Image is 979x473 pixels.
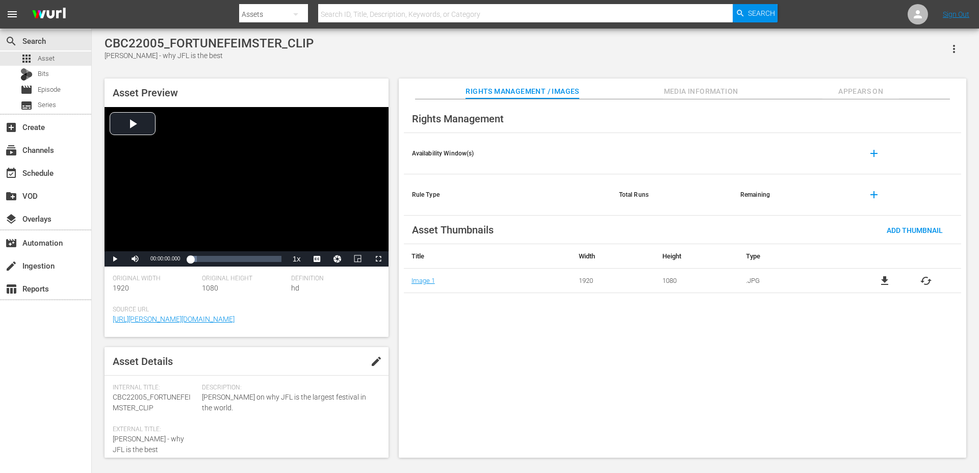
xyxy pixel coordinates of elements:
span: [PERSON_NAME] - why JFL is the best [113,435,184,454]
div: Video Player [105,107,389,267]
span: add [868,147,880,160]
span: Asset Preview [113,87,178,99]
span: Overlays [5,213,17,225]
button: Captions [307,251,327,267]
span: Ingestion [5,260,17,272]
span: Asset [20,52,33,65]
div: CBC22005_FORTUNEFEIMSTER_CLIP [105,36,314,50]
span: 1920 [113,284,129,292]
a: Sign Out [943,10,969,18]
span: Rights Management [412,113,504,125]
span: Search [5,35,17,47]
span: Automation [5,237,17,249]
button: add [862,141,886,166]
th: Width [571,244,655,269]
span: 00:00:00.000 [150,256,180,261]
span: add [868,189,880,201]
button: Play [105,251,125,267]
div: Progress Bar [190,256,281,262]
span: Appears On [822,85,899,98]
th: Total Runs [611,174,732,216]
button: Mute [125,251,145,267]
th: Rule Type [404,174,611,216]
button: cached [920,275,932,287]
a: Image 1 [411,277,435,284]
th: Height [655,244,738,269]
span: Asset Thumbnails [412,224,494,236]
a: [URL][PERSON_NAME][DOMAIN_NAME] [113,315,235,323]
span: hd [291,284,299,292]
span: Original Width [113,275,197,283]
span: Definition [291,275,375,283]
span: External Title: [113,426,197,434]
th: Type [738,244,850,269]
span: Search [748,4,775,22]
span: Source Url [113,306,375,314]
span: Series [38,100,56,110]
span: Bits [38,69,49,79]
span: [PERSON_NAME] on why JFL is the largest festival in the world. [202,392,375,413]
button: Jump To Time [327,251,348,267]
button: Picture-in-Picture [348,251,368,267]
span: Episode [20,84,33,96]
span: Asset Details [113,355,173,367]
span: Channels [5,144,17,156]
span: Create [5,121,17,134]
span: VOD [5,190,17,202]
span: Internal Title: [113,384,197,392]
a: file_download [879,275,891,287]
span: Description: [202,384,375,392]
td: 1080 [655,269,738,293]
span: edit [370,355,382,367]
button: edit [364,349,389,374]
img: ans4CAIJ8jUAAAAAAAAAAAAAAAAAAAAAAAAgQb4GAAAAAAAAAAAAAAAAAAAAAAAAJMjXAAAAAAAAAAAAAAAAAAAAAAAAgAT5G... [24,3,73,27]
span: Schedule [5,167,17,179]
button: Fullscreen [368,251,389,267]
span: Asset [38,54,55,64]
button: Playback Rate [287,251,307,267]
button: Search [733,4,778,22]
span: Original Height [202,275,286,283]
span: 1080 [202,284,218,292]
span: Add Thumbnail [879,226,951,234]
td: 1920 [571,269,655,293]
span: menu [6,8,18,20]
span: Rights Management / Images [466,85,579,98]
button: add [862,182,886,207]
button: Add Thumbnail [879,221,951,239]
span: CBC22005_FORTUNEFEIMSTER_CLIP [113,393,191,412]
td: .JPG [738,269,850,293]
span: Reports [5,283,17,295]
div: [PERSON_NAME] - why JFL is the best [105,50,314,61]
span: Episode [38,85,61,95]
span: Media Information [663,85,739,98]
span: Series [20,99,33,112]
th: Remaining [732,174,854,216]
th: Title [404,244,571,269]
div: Bits [20,68,33,81]
th: Availability Window(s) [404,133,611,174]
